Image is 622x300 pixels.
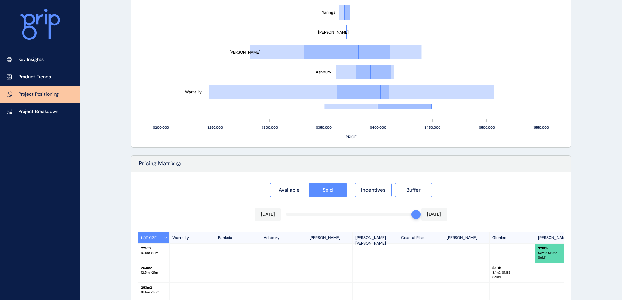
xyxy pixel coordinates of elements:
button: Available [270,183,309,197]
p: Project Breakdown [18,108,58,115]
p: 10.5 m x 25 m [141,290,167,294]
p: [PERSON_NAME] [PERSON_NAME] [353,232,398,243]
p: $/m2: $ 1,265 [538,251,578,255]
text: $550,000 [533,125,549,130]
p: Glenlee [490,232,535,243]
text: Ashbury [316,70,331,75]
p: Warralily [170,232,215,243]
span: Buffer [407,187,421,193]
p: [DATE] [261,211,275,218]
button: LOT SIZE [138,232,170,243]
p: [PERSON_NAME] [307,232,353,243]
p: Pricing Matrix [139,160,175,172]
text: $450,000 [424,125,440,130]
p: 263 m2 [141,285,167,290]
text: [PERSON_NAME] [318,30,349,35]
p: Project Positioning [18,91,59,98]
p: Coastal Rise [398,232,444,243]
p: $/m2: $ 1,183 [492,270,533,275]
span: Incentives [361,187,386,193]
p: 263 m2 [141,266,167,270]
button: Sold [309,183,347,197]
text: $400,000 [370,125,386,130]
p: Product Trends [18,74,51,80]
text: Warralily [185,89,202,95]
p: 12.5 m x 21 m [141,270,167,275]
p: Banksia [215,232,261,243]
text: $250,000 [207,125,223,130]
text: $200,000 [153,125,169,130]
p: 10.5 m x 21 m [141,251,167,255]
p: [PERSON_NAME] [444,232,490,243]
p: [DATE] [427,211,441,218]
p: 221 m2 [141,246,167,251]
p: Ashbury [261,232,307,243]
text: $350,000 [316,125,332,130]
span: Available [279,187,300,193]
text: $300,000 [262,125,278,130]
span: Sold [323,187,333,193]
p: Sold : 1 [492,275,533,279]
button: Incentives [355,183,392,197]
text: [PERSON_NAME] [230,50,260,55]
p: $ 280k [538,246,578,251]
button: Buffer [395,183,432,197]
p: [PERSON_NAME] [535,232,581,243]
text: Yaringa [322,10,336,15]
p: Key Insights [18,56,44,63]
p: $ 311k [492,266,533,270]
text: $500,000 [479,125,495,130]
p: Sold : 1 [538,255,578,260]
text: PRICE [346,134,357,140]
